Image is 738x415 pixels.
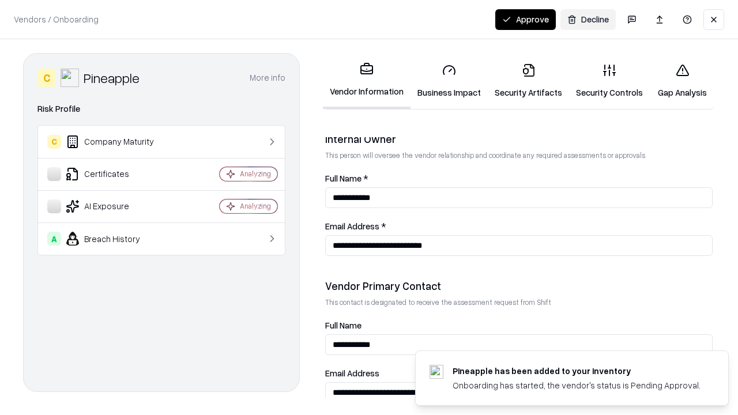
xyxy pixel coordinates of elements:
[37,69,56,87] div: C
[250,67,285,88] button: More info
[323,53,411,109] a: Vendor Information
[325,150,713,160] p: This person will oversee the vendor relationship and coordinate any required assessments or appro...
[488,54,569,108] a: Security Artifacts
[240,201,271,211] div: Analyzing
[47,199,185,213] div: AI Exposure
[47,232,185,246] div: Breach History
[14,13,99,25] p: Vendors / Onboarding
[47,135,61,149] div: C
[37,102,285,116] div: Risk Profile
[560,9,616,30] button: Decline
[325,174,713,183] label: Full Name *
[325,321,713,330] label: Full Name
[325,297,713,307] p: This contact is designated to receive the assessment request from Shift
[325,222,713,231] label: Email Address *
[650,54,715,108] a: Gap Analysis
[47,232,61,246] div: A
[325,132,713,146] div: Internal Owner
[325,369,713,378] label: Email Address
[47,135,185,149] div: Company Maturity
[569,54,650,108] a: Security Controls
[430,365,443,379] img: pineappleenergy.com
[240,169,271,179] div: Analyzing
[411,54,488,108] a: Business Impact
[325,279,713,293] div: Vendor Primary Contact
[453,379,701,391] div: Onboarding has started, the vendor's status is Pending Approval.
[495,9,556,30] button: Approve
[453,365,701,377] div: Pineapple has been added to your inventory
[84,69,140,87] div: Pineapple
[47,167,185,181] div: Certificates
[61,69,79,87] img: Pineapple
